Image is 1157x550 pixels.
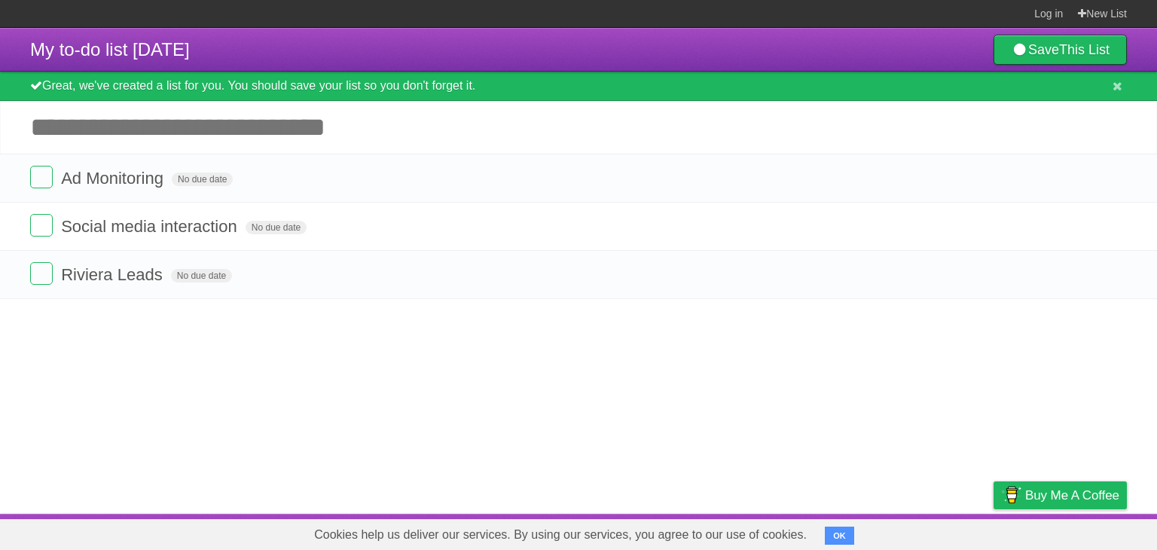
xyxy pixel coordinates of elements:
[1059,42,1110,57] b: This List
[30,262,53,285] label: Done
[172,173,233,186] span: No due date
[974,518,1013,546] a: Privacy
[1025,482,1119,509] span: Buy me a coffee
[923,518,956,546] a: Terms
[843,518,904,546] a: Developers
[30,214,53,237] label: Done
[61,217,241,236] span: Social media interaction
[30,166,53,188] label: Done
[793,518,825,546] a: About
[825,527,854,545] button: OK
[299,520,822,550] span: Cookies help us deliver our services. By using our services, you agree to our use of cookies.
[246,221,307,234] span: No due date
[171,269,232,283] span: No due date
[61,265,166,284] span: Riviera Leads
[994,481,1127,509] a: Buy me a coffee
[30,39,190,60] span: My to-do list [DATE]
[1001,482,1021,508] img: Buy me a coffee
[61,169,167,188] span: Ad Monitoring
[994,35,1127,65] a: SaveThis List
[1032,518,1127,546] a: Suggest a feature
